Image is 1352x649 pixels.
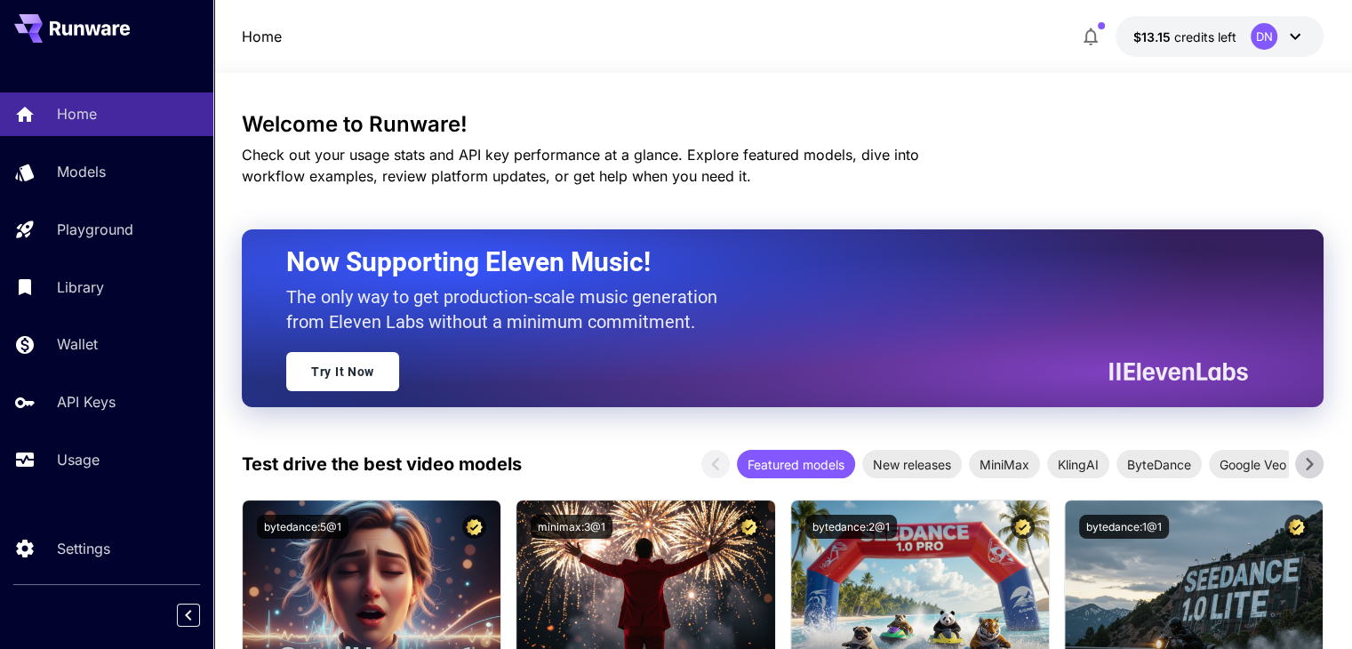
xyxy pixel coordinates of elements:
span: credits left [1174,29,1236,44]
span: Google Veo [1209,455,1297,474]
div: MiniMax [969,450,1040,478]
p: Settings [57,538,110,559]
button: $13.14528DN [1116,16,1324,57]
h3: Welcome to Runware! [242,112,1324,137]
div: $13.14528 [1133,28,1236,46]
button: Certified Model – Vetted for best performance and includes a commercial license. [462,515,486,539]
div: Featured models [737,450,855,478]
div: ByteDance [1116,450,1202,478]
span: ByteDance [1116,455,1202,474]
h2: Now Supporting Eleven Music! [286,245,1235,279]
p: Home [57,103,97,124]
a: Try It Now [286,352,399,391]
span: MiniMax [969,455,1040,474]
button: bytedance:1@1 [1079,515,1169,539]
nav: breadcrumb [242,26,282,47]
button: bytedance:5@1 [257,515,348,539]
p: The only way to get production-scale music generation from Eleven Labs without a minimum commitment. [286,284,731,334]
p: API Keys [57,391,116,413]
span: New releases [862,455,962,474]
div: Collapse sidebar [190,599,213,631]
div: KlingAI [1047,450,1109,478]
p: Playground [57,219,133,240]
p: Test drive the best video models [242,451,522,477]
button: Certified Model – Vetted for best performance and includes a commercial license. [737,515,761,539]
div: Google Veo [1209,450,1297,478]
button: Collapse sidebar [177,604,200,627]
button: bytedance:2@1 [805,515,897,539]
p: Models [57,161,106,182]
p: Usage [57,449,100,470]
p: Library [57,276,104,298]
button: minimax:3@1 [531,515,612,539]
span: $13.15 [1133,29,1174,44]
a: Home [242,26,282,47]
span: KlingAI [1047,455,1109,474]
div: New releases [862,450,962,478]
span: Featured models [737,455,855,474]
div: DN [1251,23,1277,50]
button: Certified Model – Vetted for best performance and includes a commercial license. [1284,515,1308,539]
p: Wallet [57,333,98,355]
span: Check out your usage stats and API key performance at a glance. Explore featured models, dive int... [242,146,919,185]
button: Certified Model – Vetted for best performance and includes a commercial license. [1011,515,1035,539]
